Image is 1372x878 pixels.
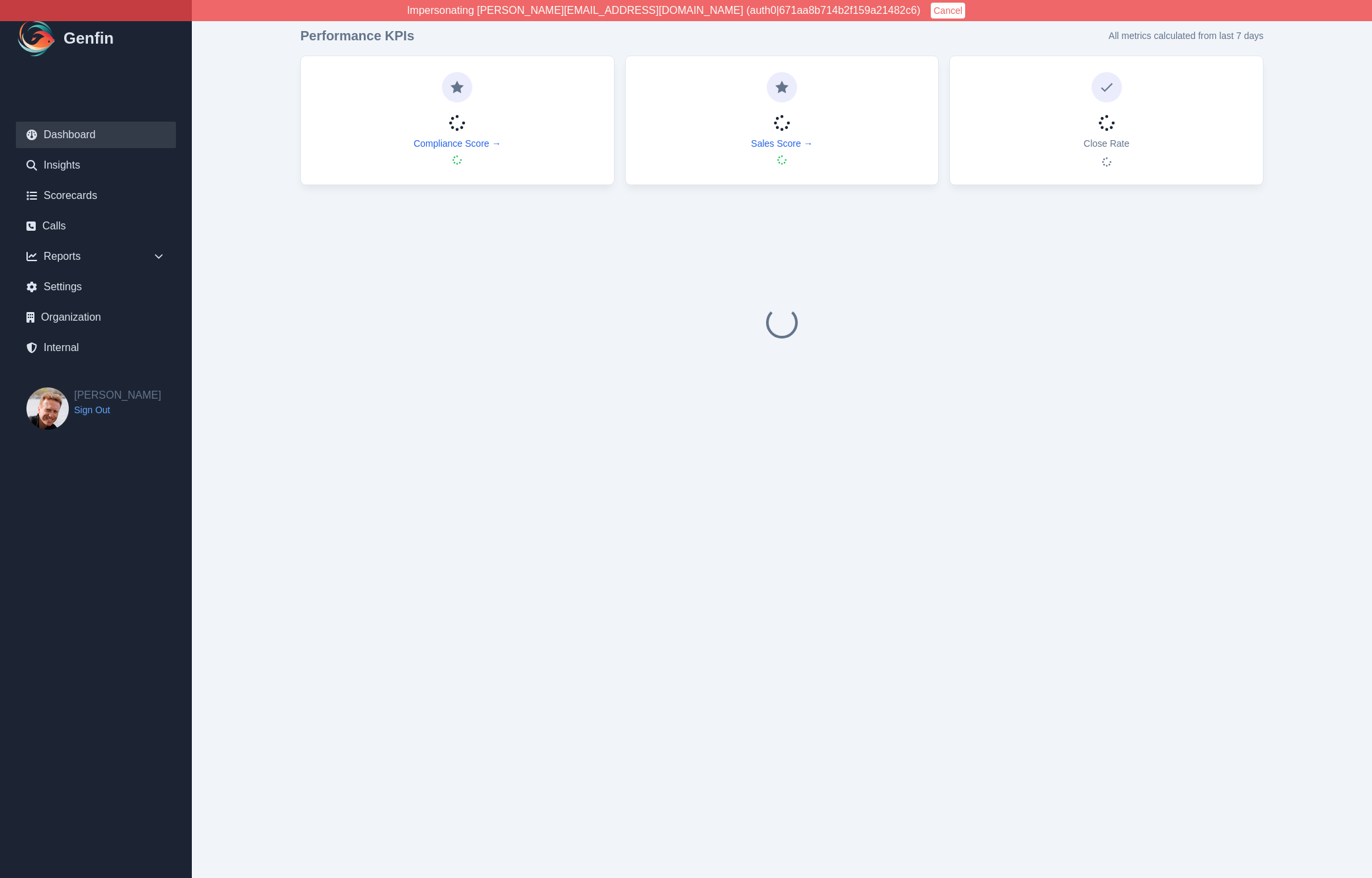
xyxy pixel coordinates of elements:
[16,304,176,331] a: Organization
[300,26,414,45] h3: Performance KPIs
[16,243,176,270] div: Reports
[751,137,812,150] a: Sales Score →
[16,335,176,361] a: Internal
[1084,137,1129,150] p: Close Rate
[74,403,161,417] a: Sign Out
[931,3,965,19] button: Cancel
[16,274,176,300] a: Settings
[16,152,176,179] a: Insights
[16,182,176,209] a: Scorecards
[413,137,501,150] a: Compliance Score →
[1109,29,1264,42] p: All metrics calculated from last 7 days
[26,387,69,430] img: Brian Dunagan
[16,213,176,239] a: Calls
[16,17,58,60] img: Logo
[64,28,114,49] h1: Genfin
[74,387,161,403] h2: [PERSON_NAME]
[16,122,176,148] a: Dashboard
